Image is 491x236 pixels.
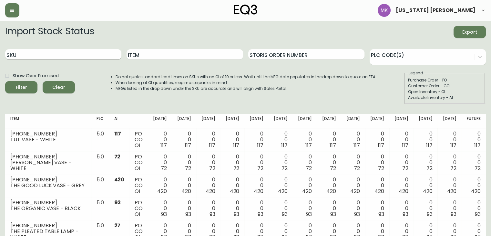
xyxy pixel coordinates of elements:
div: 0 0 [250,177,263,194]
div: [PHONE_NUMBER] [10,131,86,137]
div: 0 0 [201,154,215,171]
span: 93 [403,210,408,218]
span: 117 [353,142,360,149]
span: 93 [427,210,433,218]
span: 117 [185,142,191,149]
td: 5.0 [91,197,109,220]
span: 420 [230,188,239,195]
div: PO CO [135,154,143,171]
span: 72 [426,165,433,172]
div: 0 0 [226,131,240,148]
div: 0 0 [370,200,384,217]
div: 0 0 [419,177,433,194]
span: 93 [114,199,121,206]
span: 72 [209,165,215,172]
span: 93 [354,210,360,218]
span: 93 [475,210,481,218]
th: [DATE] [244,114,269,128]
div: [PHONE_NUMBER] [10,154,86,160]
th: [DATE] [389,114,414,128]
span: 117 [257,142,263,149]
div: 0 0 [250,131,263,148]
img: logo [234,5,258,15]
th: AI [109,114,129,128]
div: 0 0 [201,177,215,194]
span: 117 [330,142,336,149]
span: Show Over Promised [13,72,59,79]
li: Do not quote standard lead times on SKUs with an OI of 10 or less. Wait until the MFG date popula... [116,74,376,80]
div: Open Inventory - OI [408,89,482,95]
th: [DATE] [293,114,317,128]
div: 0 0 [274,131,288,148]
span: 93 [185,210,191,218]
span: 117 [378,142,384,149]
div: 0 0 [346,200,360,217]
div: 0 0 [298,131,312,148]
div: 0 0 [467,131,481,148]
div: TUT VASE - WHITE [10,137,86,143]
span: 72 [378,165,384,172]
span: 420 [374,188,384,195]
span: 72 [161,165,167,172]
span: 117 [114,130,121,137]
div: 0 0 [177,177,191,194]
div: 0 0 [153,154,167,171]
th: [DATE] [437,114,462,128]
div: 0 0 [346,131,360,148]
div: PO CO [135,177,143,194]
div: 0 0 [467,154,481,171]
div: 0 0 [274,177,288,194]
span: 72 [354,165,360,172]
th: [DATE] [365,114,389,128]
span: Export [459,28,481,36]
div: 0 0 [467,177,481,194]
span: 72 [475,165,481,172]
span: 72 [281,165,288,172]
div: 0 0 [177,154,191,171]
div: 0 0 [346,177,360,194]
th: [DATE] [414,114,438,128]
span: [US_STATE] [PERSON_NAME] [396,8,476,13]
div: 0 0 [274,200,288,217]
div: 0 0 [443,131,456,148]
span: 117 [305,142,312,149]
th: [DATE] [220,114,245,128]
span: 93 [161,210,167,218]
div: 0 0 [322,200,336,217]
span: 420 [114,176,124,183]
span: 93 [378,210,384,218]
span: OI [135,142,140,149]
div: 0 0 [226,154,240,171]
span: 420 [206,188,215,195]
span: 117 [233,142,239,149]
span: 420 [157,188,167,195]
th: [DATE] [341,114,365,128]
span: 93 [330,210,336,218]
span: 117 [402,142,408,149]
li: MFGs listed in the drop down under the SKU are accurate and will align with Sales Portal. [116,86,376,91]
div: 0 0 [201,200,215,217]
button: Clear [43,81,75,93]
li: When looking at OI quantities, keep masterpacks in mind. [116,80,376,86]
span: 420 [326,188,336,195]
span: 420 [423,188,433,195]
div: 0 0 [226,200,240,217]
div: 0 0 [226,177,240,194]
div: 0 0 [443,177,456,194]
div: 0 0 [177,200,191,217]
div: 0 0 [201,131,215,148]
div: Available Inventory - AI [408,95,482,101]
div: 0 0 [153,131,167,148]
div: 0 0 [298,154,312,171]
div: THE GOOD LUCK VASE - GREY [10,183,86,188]
div: 0 0 [467,200,481,217]
div: Customer Order - CO [408,83,482,89]
span: 72 [450,165,456,172]
div: [PERSON_NAME] VASE - WHITE [10,160,86,171]
div: 0 0 [346,154,360,171]
div: 0 0 [419,200,433,217]
span: 93 [282,210,288,218]
h2: Import Stock Status [5,26,94,38]
legend: Legend [408,70,424,76]
span: OI [135,188,140,195]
